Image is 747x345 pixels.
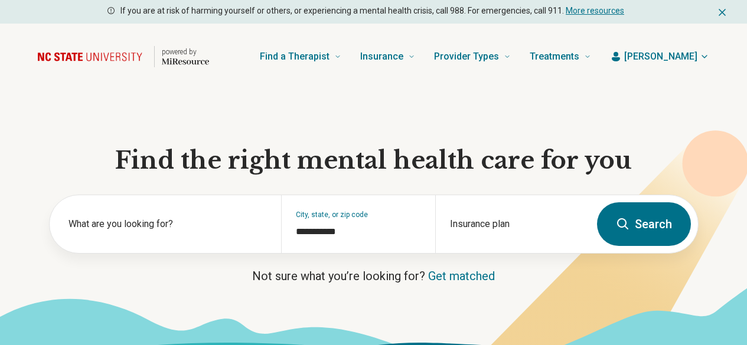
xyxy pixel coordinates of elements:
a: Provider Types [434,33,511,80]
label: What are you looking for? [68,217,267,231]
p: powered by [162,47,209,57]
a: Treatments [530,33,591,80]
a: Insurance [360,33,415,80]
p: If you are at risk of harming yourself or others, or experiencing a mental health crisis, call 98... [120,5,624,17]
span: Find a Therapist [260,48,330,65]
span: Provider Types [434,48,499,65]
span: Insurance [360,48,403,65]
button: [PERSON_NAME] [610,50,709,64]
a: Home page [38,38,209,75]
a: More resources [566,6,624,15]
h1: Find the right mental health care for you [49,145,699,176]
span: [PERSON_NAME] [624,50,697,64]
a: Find a Therapist [260,33,341,80]
button: Dismiss [716,5,728,19]
a: Get matched [428,269,495,283]
p: Not sure what you’re looking for? [49,268,699,284]
span: Treatments [530,48,579,65]
button: Search [597,202,691,246]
